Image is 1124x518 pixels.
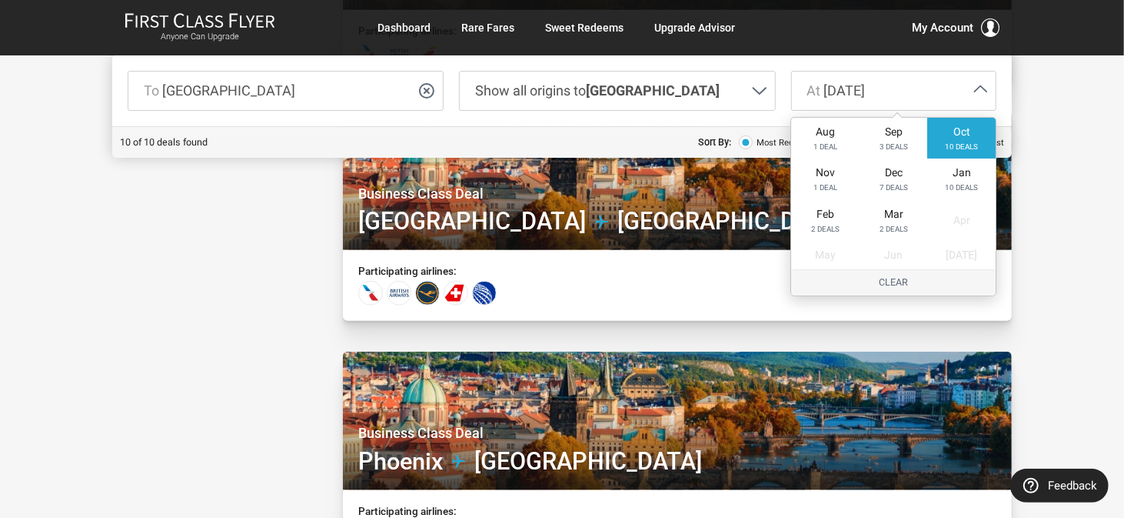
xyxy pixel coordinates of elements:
[885,125,903,139] span: Sep
[1010,469,1109,503] button: Feedback
[358,266,497,277] h3: Participating airlines:
[945,142,978,152] span: 10 deals
[358,506,457,517] h3: Participating airlines:
[880,225,908,234] span: 2 deals
[807,82,821,99] span: At
[912,18,999,37] button: My Account
[953,166,971,179] span: Jan
[472,281,497,306] div: United
[417,82,436,100] button: Clear selection
[125,12,275,43] a: First Class FlyerAnyone Can Upgrade
[885,166,903,179] span: Dec
[946,249,977,262] span: [DATE]
[880,142,908,152] span: 3 deals
[28,11,93,25] span: Feedback
[358,281,383,306] div: American Airlines
[824,82,866,99] span: [DATE]
[884,208,903,221] span: Mar
[757,135,806,149] span: Most Recent
[945,183,978,192] span: 10 deals
[813,183,837,192] span: 1 deal
[816,208,834,221] span: Feb
[415,281,440,306] div: Lufthansa
[162,82,295,99] span: [GEOGRAPHIC_DATA]
[125,32,275,42] small: Anyone Can Upgrade
[816,166,835,179] span: Nov
[144,82,159,99] span: To
[654,14,735,42] a: Upgrade Advisor
[586,82,720,99] strong: [GEOGRAPHIC_DATA]
[953,214,970,227] span: Apr
[387,281,411,306] div: British Airways
[545,14,624,42] a: Sweet Redeems
[377,14,431,42] a: Dashboard
[813,142,837,152] span: 1 deal
[953,125,970,139] span: Oct
[815,249,836,262] span: May
[475,82,720,99] span: Show all origins to
[698,135,731,150] header: Sort By:
[1048,480,1097,493] span: Feedback
[816,125,835,139] span: Aug
[792,269,996,296] button: Clear
[880,183,908,192] span: 7 deals
[120,135,208,150] div: 10 of 10 deals found
[461,14,514,42] a: Rare Fares
[811,225,840,234] span: 2 deals
[444,281,468,306] div: Swiss
[884,249,903,262] span: Jun
[125,12,275,28] img: First Class Flyer
[912,18,973,37] span: My Account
